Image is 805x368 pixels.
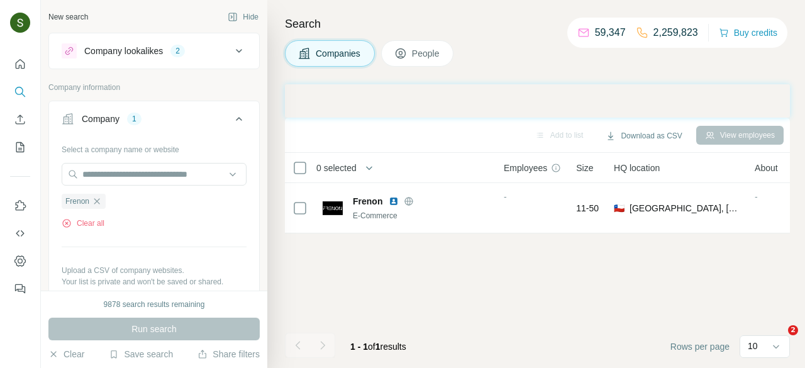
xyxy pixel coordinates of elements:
div: 1 [127,113,142,125]
p: Upload a CSV of company websites. [62,265,247,276]
span: - [755,192,758,202]
img: Logo of Frenon [323,198,343,218]
span: Frenon [65,196,89,207]
span: - [504,192,507,202]
div: New search [48,11,88,23]
button: Company lookalikes2 [49,36,259,66]
button: Download as CSV [597,126,691,145]
div: 9878 search results remaining [104,299,205,310]
button: Quick start [10,53,30,75]
p: 10 [748,340,758,352]
span: People [412,47,441,60]
h4: Search [285,15,790,33]
span: 🇨🇱 [614,202,625,215]
p: 2,259,823 [653,25,698,40]
span: Size [576,162,593,174]
div: Company [82,113,119,125]
span: 2 [788,325,798,335]
div: E-Commerce [353,210,489,221]
span: 11-50 [576,202,599,215]
span: About [755,162,778,174]
p: Company information [48,82,260,93]
button: Clear [48,348,84,360]
iframe: Intercom live chat [762,325,792,355]
span: Employees [504,162,547,174]
span: 1 - 1 [350,342,368,352]
button: My lists [10,136,30,159]
img: Avatar [10,13,30,33]
span: of [368,342,375,352]
button: Clear all [62,218,104,229]
button: Use Surfe API [10,222,30,245]
span: 0 selected [316,162,357,174]
button: Feedback [10,277,30,300]
button: Buy credits [719,24,777,42]
button: Use Surfe on LinkedIn [10,194,30,217]
span: HQ location [614,162,660,174]
span: Companies [316,47,362,60]
span: results [350,342,406,352]
img: LinkedIn logo [389,196,399,206]
button: Save search [109,348,173,360]
p: 59,347 [595,25,626,40]
button: Hide [219,8,267,26]
p: Your list is private and won't be saved or shared. [62,276,247,287]
span: Rows per page [670,340,730,353]
button: Enrich CSV [10,108,30,131]
iframe: Banner [285,84,790,118]
div: 2 [170,45,185,57]
button: Search [10,81,30,103]
div: Company lookalikes [84,45,163,57]
div: Select a company name or website [62,139,247,155]
span: [GEOGRAPHIC_DATA], [PERSON_NAME][GEOGRAPHIC_DATA] [630,202,740,215]
span: Frenon [353,195,382,208]
span: 1 [375,342,380,352]
button: Share filters [197,348,260,360]
button: Dashboard [10,250,30,272]
button: Company1 [49,104,259,139]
